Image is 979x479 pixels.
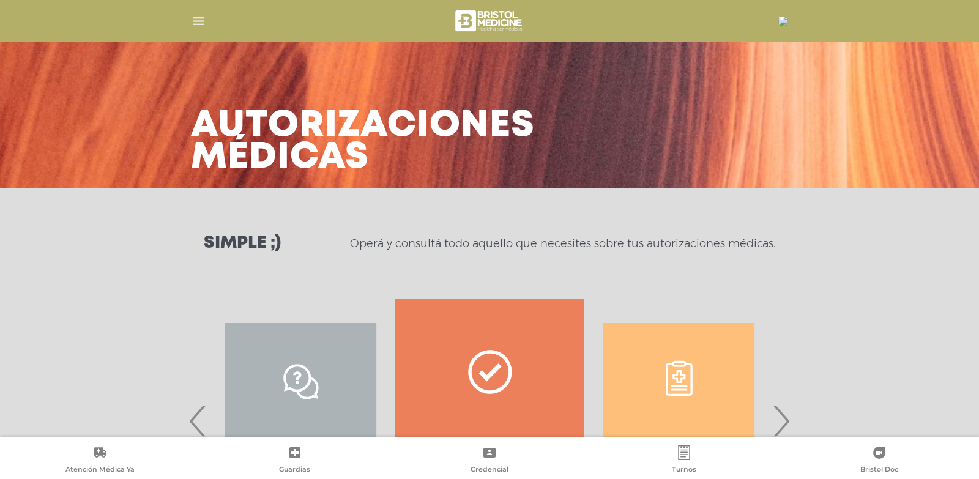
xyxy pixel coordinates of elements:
span: Credencial [471,465,508,476]
span: Next [769,388,793,454]
span: Previous [186,388,210,454]
img: 15868 [778,17,788,26]
p: Operá y consultá todo aquello que necesites sobre tus autorizaciones médicas. [350,236,775,251]
img: Cober_menu-lines-white.svg [191,13,206,29]
span: Bristol Doc [860,465,898,476]
h3: Simple ;) [204,235,281,252]
a: Atención Médica Ya [2,445,197,477]
a: Bristol Doc [782,445,977,477]
a: Turnos [587,445,781,477]
h3: Autorizaciones médicas [191,110,535,174]
span: Guardias [279,465,310,476]
span: Turnos [672,465,696,476]
span: Atención Médica Ya [65,465,135,476]
a: Guardias [197,445,392,477]
a: Credencial [392,445,587,477]
img: bristol-medicine-blanco.png [453,6,526,35]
